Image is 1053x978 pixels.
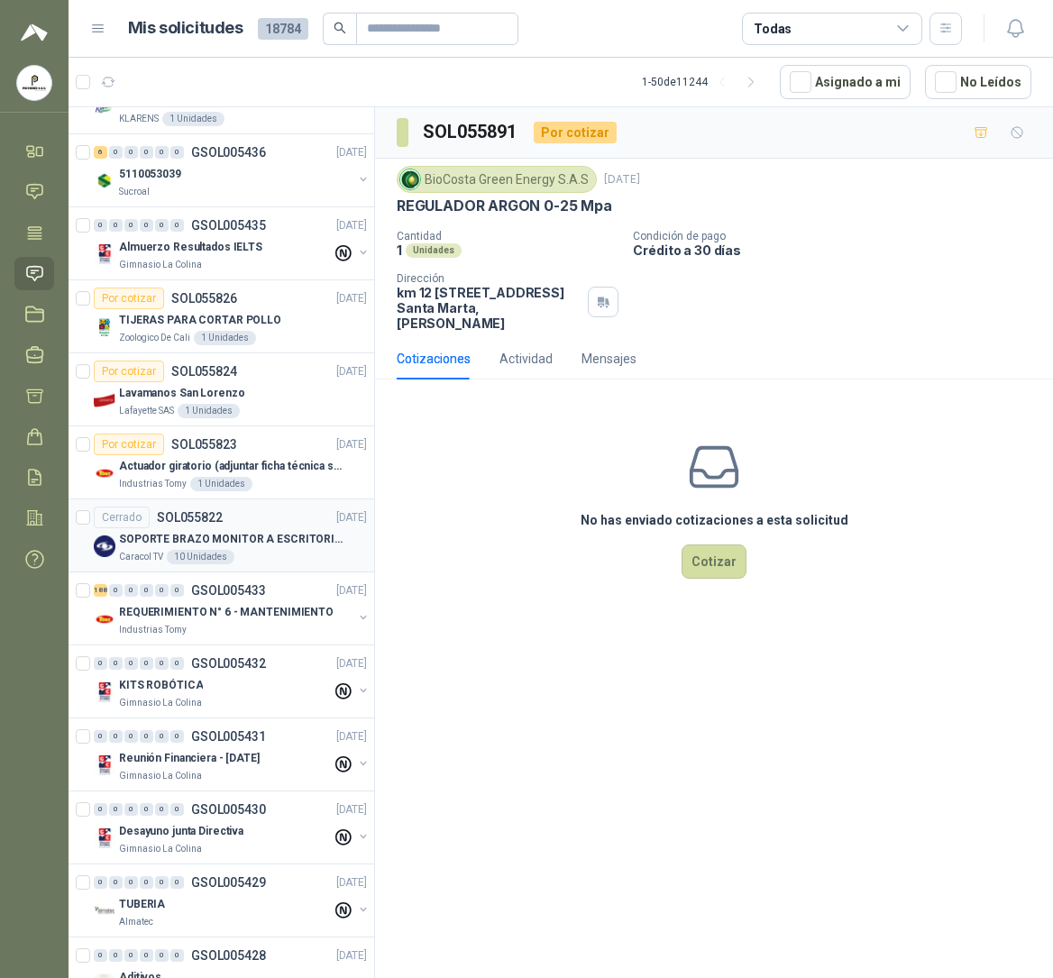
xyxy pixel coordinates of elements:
p: Reunión Financiera - [DATE] [119,750,260,767]
a: 0 0 0 0 0 0 GSOL005432[DATE] Company LogoKITS ROBÓTICAGimnasio La Colina [94,653,371,710]
div: 0 [124,730,138,743]
div: Cerrado [94,507,150,528]
p: GSOL005430 [191,803,266,816]
p: SOPORTE BRAZO MONITOR A ESCRITORIO NBF80 [119,531,343,548]
p: GSOL005435 [191,219,266,232]
div: 0 [140,803,153,816]
p: Cantidad [397,230,618,242]
div: 0 [170,803,184,816]
img: Company Logo [94,608,115,630]
div: 0 [155,146,169,159]
button: No Leídos [925,65,1031,99]
p: 5110053039 [119,166,181,183]
p: Sucroal [119,185,150,199]
p: Industrias Tomy [119,623,187,637]
div: Actividad [499,349,553,369]
a: 0 0 0 0 0 0 GSOL005430[DATE] Company LogoDesayuno junta DirectivaGimnasio La Colina [94,799,371,856]
div: Por cotizar [94,434,164,455]
div: 0 [170,876,184,889]
p: [DATE] [336,947,367,964]
p: Gimnasio La Colina [119,769,202,783]
img: Company Logo [94,170,115,192]
div: 0 [109,876,123,889]
div: 0 [155,949,169,962]
div: 0 [170,219,184,232]
p: Lafayette SAS [119,404,174,418]
p: Industrias Tomy [119,477,187,491]
p: SOL055824 [171,365,237,378]
div: 0 [140,876,153,889]
img: Logo peakr [21,22,48,43]
a: 0 0 0 0 0 0 GSOL005431[DATE] Company LogoReunión Financiera - [DATE]Gimnasio La Colina [94,726,371,783]
p: TUBERIA [119,896,165,913]
div: 1 Unidades [162,112,224,126]
span: 18784 [258,18,308,40]
div: 0 [109,803,123,816]
div: 1 - 50 de 11244 [642,68,765,96]
p: Almatec [119,915,153,929]
div: 0 [94,949,107,962]
div: 1 Unidades [178,404,240,418]
img: Company Logo [400,169,420,189]
h3: SOL055891 [423,118,519,146]
div: Por cotizar [534,122,617,143]
div: 0 [124,146,138,159]
div: 0 [170,949,184,962]
p: [DATE] [336,144,367,161]
div: 0 [140,219,153,232]
p: [DATE] [336,363,367,380]
a: 0 0 0 0 0 0 GSOL005429[DATE] Company LogoTUBERIAAlmatec [94,872,371,929]
div: 0 [94,657,107,670]
div: 0 [155,584,169,597]
div: 188 [94,584,107,597]
p: SOL055822 [157,511,223,524]
p: Gimnasio La Colina [119,842,202,856]
div: Unidades [406,243,462,258]
img: Company Logo [94,243,115,265]
div: 0 [170,146,184,159]
div: BioCosta Green Energy S.A.S [397,166,597,193]
p: Condición de pago [633,230,1046,242]
div: 0 [124,584,138,597]
img: Company Logo [94,535,115,557]
div: Cotizaciones [397,349,471,369]
div: 0 [140,584,153,597]
img: Company Logo [94,754,115,776]
p: [DATE] [336,728,367,745]
span: search [334,22,346,34]
div: 6 [94,146,107,159]
div: 1 Unidades [190,477,252,491]
a: 188 0 0 0 0 0 GSOL005433[DATE] Company LogoREQUERIMIENTO N° 6 - MANTENIMIENTOIndustrias Tomy [94,580,371,637]
a: 6 0 0 0 0 0 GSOL005436[DATE] Company Logo5110053039Sucroal [94,142,371,199]
div: 0 [109,146,123,159]
div: 0 [94,219,107,232]
div: Por cotizar [94,361,164,382]
div: 1 Unidades [194,331,256,345]
p: REGULADOR ARGON 0-25 Mpa [397,197,612,215]
a: Por cotizarSOL055823[DATE] Company LogoActuador giratorio (adjuntar ficha técnica si es diferente... [69,426,374,499]
p: Gimnasio La Colina [119,696,202,710]
div: 0 [109,219,123,232]
img: Company Logo [94,681,115,703]
p: GSOL005432 [191,657,266,670]
p: SOL055826 [171,292,237,305]
p: Crédito a 30 días [633,242,1046,258]
p: Dirección [397,272,581,285]
p: [DATE] [336,582,367,599]
p: [DATE] [336,436,367,453]
div: 0 [124,876,138,889]
div: 0 [140,949,153,962]
div: 10 Unidades [167,550,234,564]
div: 0 [170,584,184,597]
h1: Mis solicitudes [128,15,243,41]
p: SOL055823 [171,438,237,451]
p: TIJERAS PARA CORTAR POLLO [119,312,281,329]
p: [DATE] [336,874,367,891]
div: 0 [124,803,138,816]
div: 0 [94,730,107,743]
div: 0 [155,803,169,816]
div: Todas [754,19,792,39]
p: KLARENS [119,112,159,126]
div: 0 [140,146,153,159]
button: Asignado a mi [780,65,911,99]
